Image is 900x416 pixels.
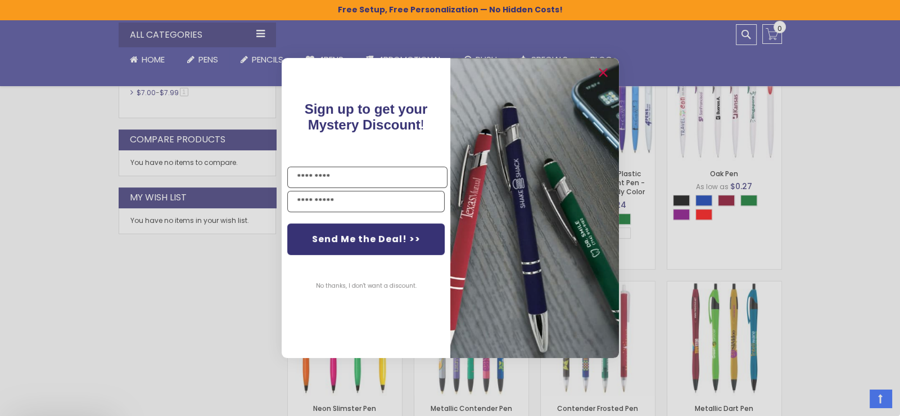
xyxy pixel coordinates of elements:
span: Sign up to get your Mystery Discount [304,101,427,132]
button: Send Me the Deal! >> [287,223,445,255]
button: Close dialog [594,64,612,82]
img: pop-up-image [450,58,619,358]
button: No thanks, I don't want a discount. [310,272,422,300]
span: ! [304,101,427,132]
